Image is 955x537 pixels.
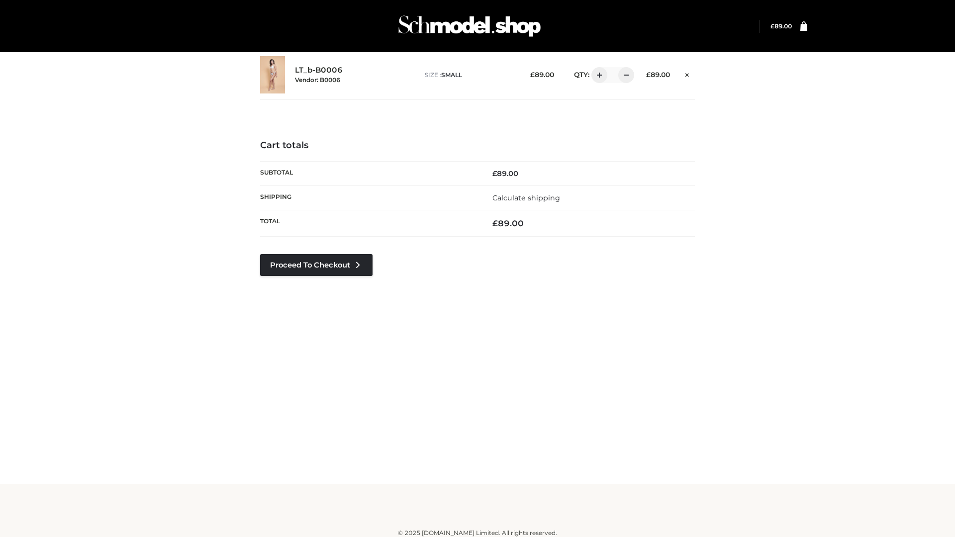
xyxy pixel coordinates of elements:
a: Calculate shipping [492,193,560,202]
th: Shipping [260,185,477,210]
a: Remove this item [680,67,695,80]
th: Total [260,210,477,237]
span: £ [492,218,498,228]
span: £ [530,71,535,79]
div: QTY: [564,67,631,83]
a: LT_b-B0006 [295,66,343,75]
span: £ [646,71,651,79]
bdi: 89.00 [492,218,524,228]
h4: Cart totals [260,140,695,151]
p: size : [425,71,515,80]
span: SMALL [441,71,462,79]
a: Proceed to Checkout [260,254,373,276]
bdi: 89.00 [646,71,670,79]
span: £ [770,22,774,30]
small: Vendor: B0006 [295,76,340,84]
span: £ [492,169,497,178]
bdi: 89.00 [770,22,792,30]
bdi: 89.00 [530,71,554,79]
bdi: 89.00 [492,169,518,178]
img: Schmodel Admin 964 [395,6,544,46]
img: LT_b-B0006 - SMALL [260,56,285,93]
th: Subtotal [260,161,477,185]
a: £89.00 [770,22,792,30]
